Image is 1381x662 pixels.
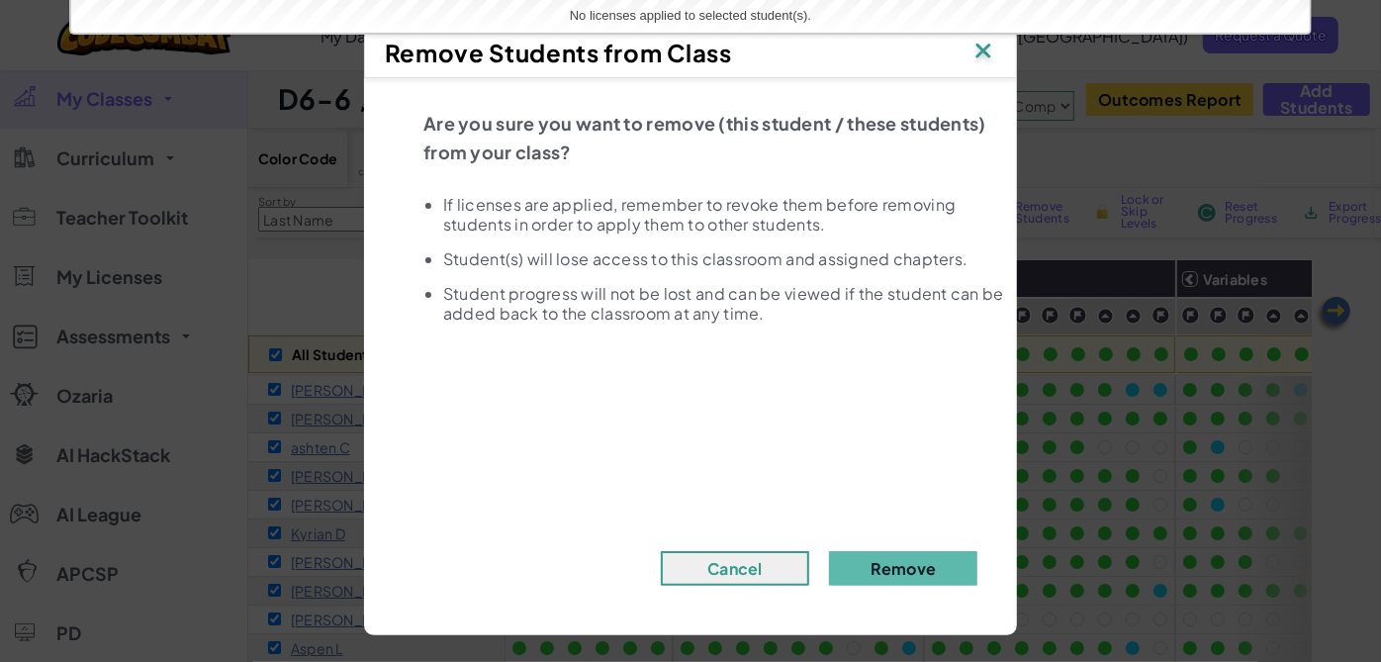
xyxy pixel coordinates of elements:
[443,249,1007,269] li: Student(s) will lose access to this classroom and assigned chapters.
[829,551,977,586] button: Remove
[661,551,809,586] button: Cancel
[443,284,1007,324] li: Student progress will not be lost and can be viewed if the student can be added back to the class...
[443,195,1007,235] li: If licenses are applied, remember to revoke them before removing students in order to apply them ...
[385,38,732,67] span: Remove Students from Class
[570,8,811,23] span: No licenses applied to selected student(s).
[423,112,986,163] span: Are you sure you want to remove (this student / these students) from your class?
[970,38,996,67] img: IconClose.svg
